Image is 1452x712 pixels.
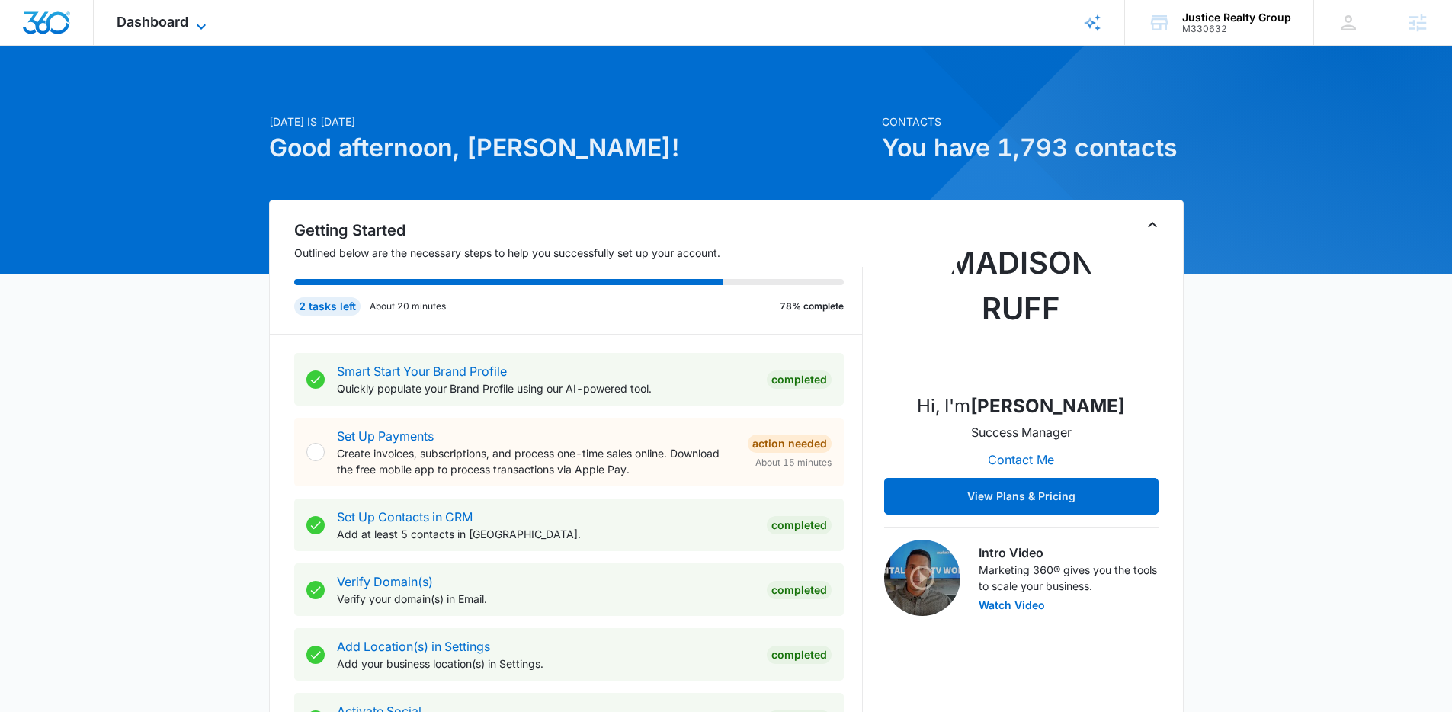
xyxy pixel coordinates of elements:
a: Verify Domain(s) [337,574,433,589]
h2: Getting Started [294,219,863,242]
p: 78% complete [780,300,844,313]
p: Add your business location(s) in Settings. [337,656,755,672]
p: Create invoices, subscriptions, and process one-time sales online. Download the free mobile app t... [337,445,736,477]
p: Hi, I'm [917,393,1125,420]
a: Smart Start Your Brand Profile [337,364,507,379]
div: Completed [767,516,832,534]
div: 2 tasks left [294,297,361,316]
div: account name [1182,11,1291,24]
span: About 15 minutes [755,456,832,470]
button: Contact Me [973,441,1069,478]
div: Completed [767,646,832,664]
p: Marketing 360® gives you the tools to scale your business. [979,562,1159,594]
div: Action Needed [748,435,832,453]
p: Add at least 5 contacts in [GEOGRAPHIC_DATA]. [337,526,755,542]
p: Quickly populate your Brand Profile using our AI-powered tool. [337,380,755,396]
p: Success Manager [971,423,1072,441]
img: Intro Video [884,540,960,616]
img: Madison Ruff [945,228,1098,380]
div: Completed [767,370,832,389]
div: Completed [767,581,832,599]
h1: Good afternoon, [PERSON_NAME]! [269,130,873,166]
a: Set Up Contacts in CRM [337,509,473,524]
h3: Intro Video [979,544,1159,562]
p: Verify your domain(s) in Email. [337,591,755,607]
p: [DATE] is [DATE] [269,114,873,130]
button: Toggle Collapse [1143,216,1162,234]
p: Outlined below are the necessary steps to help you successfully set up your account. [294,245,863,261]
button: Watch Video [979,600,1045,611]
p: About 20 minutes [370,300,446,313]
strong: [PERSON_NAME] [970,395,1125,417]
span: Dashboard [117,14,188,30]
div: account id [1182,24,1291,34]
a: Set Up Payments [337,428,434,444]
h1: You have 1,793 contacts [882,130,1184,166]
a: Add Location(s) in Settings [337,639,490,654]
button: View Plans & Pricing [884,478,1159,515]
p: Contacts [882,114,1184,130]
